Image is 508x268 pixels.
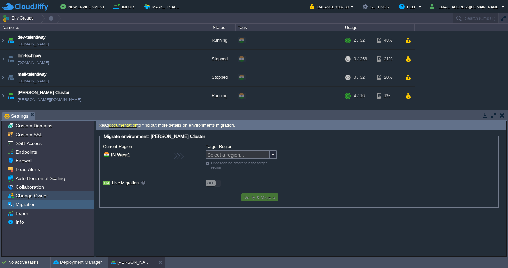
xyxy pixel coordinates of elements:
[211,161,221,165] a: Prices
[0,50,6,68] img: AMDAwAAAACH5BAEAAAAALAAAAAABAAEAAAICRAEAOw==
[16,27,19,29] img: AMDAwAAAACH5BAEAAAAALAAAAAABAAEAAAICRAEAOw==
[18,71,47,78] a: mail-talentiway
[18,41,49,47] a: [DOMAIN_NAME]
[6,68,15,86] img: AMDAwAAAACH5BAEAAAAALAAAAAABAAEAAAICRAEAOw==
[377,87,399,105] div: 1%
[14,140,43,146] a: SSH Access
[2,3,48,11] img: CloudJiffy
[18,96,81,103] a: [PERSON_NAME][DOMAIN_NAME]
[0,87,6,105] img: AMDAwAAAACH5BAEAAAAALAAAAAABAAEAAAICRAEAOw==
[202,87,236,105] div: Running
[377,50,399,68] div: 21%
[202,68,236,86] div: Stopped
[0,68,6,86] img: AMDAwAAAACH5BAEAAAAALAAAAAABAAEAAAICRAEAOw==
[2,13,36,23] button: Env Groups
[14,175,66,181] a: Auto Horizontal Scaling
[354,68,365,86] div: 0 / 32
[109,123,137,128] a: documentation
[14,131,43,138] a: Custom SSL
[14,193,49,199] a: Change Owner
[18,34,46,41] a: dev-talentiway
[104,133,205,139] span: Migrate environment: [PERSON_NAME] Cluster
[14,201,37,207] a: Migration
[18,59,49,66] span: [DOMAIN_NAME]
[14,184,45,190] a: Collaboration
[0,31,6,49] img: AMDAwAAAACH5BAEAAAAALAAAAAABAAEAAAICRAEAOw==
[206,180,216,186] div: OFF
[14,149,38,155] a: Endpoints
[242,194,277,200] button: Verify & Migrate
[103,181,110,185] span: LM
[110,151,130,158] div: IN West1
[96,121,506,130] div: Read to find out more details on environments migration.
[14,219,25,225] a: Info
[430,3,501,11] button: [EMAIL_ADDRESS][DOMAIN_NAME]
[4,112,28,120] span: Settings
[354,87,365,105] div: 4 / 16
[1,24,202,31] div: Name
[354,31,365,49] div: 2 / 32
[363,3,391,11] button: Settings
[310,3,351,11] button: Balance ₹987.39
[6,31,15,49] img: AMDAwAAAACH5BAEAAAAALAAAAAABAAEAAAICRAEAOw==
[113,3,138,11] button: Import
[18,78,49,84] a: [DOMAIN_NAME]
[8,257,50,268] div: No active tasks
[18,52,41,59] a: llm-technew
[377,68,399,86] div: 20%
[111,259,153,266] button: [PERSON_NAME] Cluster
[18,89,69,96] a: [PERSON_NAME] Cluster
[202,31,236,49] div: Running
[14,210,31,216] a: Export
[206,161,277,170] div: can be different in the target region
[202,24,235,31] div: Status
[377,31,399,49] div: 48%
[103,179,189,187] label: Live Migration:
[103,143,134,150] label: Current Region:
[399,3,418,11] button: Help
[14,158,33,164] a: Firewall
[14,166,41,173] a: Load Alerts
[343,24,414,31] div: Usage
[202,50,236,68] div: Stopped
[206,143,235,150] label: Target Region:
[236,24,343,31] div: Tags
[6,50,15,68] img: AMDAwAAAACH5BAEAAAAALAAAAAABAAEAAAICRAEAOw==
[144,3,181,11] button: Marketplace
[14,123,53,129] a: Custom Domains
[354,50,367,68] div: 0 / 256
[53,259,102,266] button: Deployment Manager
[6,87,15,105] img: AMDAwAAAACH5BAEAAAAALAAAAAABAAEAAAICRAEAOw==
[60,3,107,11] button: New Environment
